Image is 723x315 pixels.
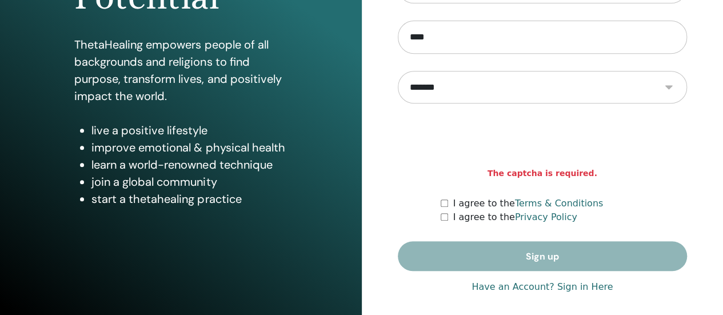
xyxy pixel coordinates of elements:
[91,156,287,173] li: learn a world-renowned technique
[456,121,629,165] iframe: reCAPTCHA
[91,122,287,139] li: live a positive lifestyle
[515,212,577,222] a: Privacy Policy
[472,280,613,294] a: Have an Account? Sign in Here
[91,190,287,208] li: start a thetahealing practice
[74,36,287,105] p: ThetaHealing empowers people of all backgrounds and religions to find purpose, transform lives, a...
[91,139,287,156] li: improve emotional & physical health
[515,198,603,209] a: Terms & Conditions
[453,210,577,224] label: I agree to the
[91,173,287,190] li: join a global community
[488,168,597,180] strong: The captcha is required.
[453,197,603,210] label: I agree to the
